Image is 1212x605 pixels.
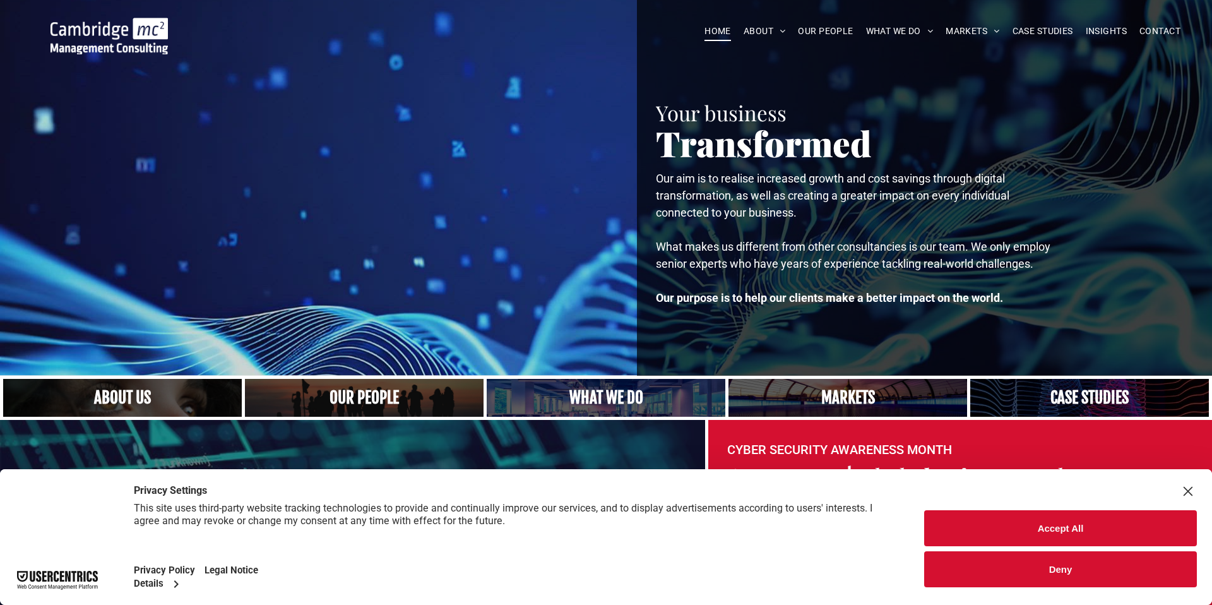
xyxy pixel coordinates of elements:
a: CONTACT [1133,21,1187,41]
span: Our aim is to realise increased growth and cost savings through digital transformation, as well a... [656,172,1009,219]
a: ABOUT [737,21,792,41]
a: Your Business Transformed | Cambridge Management Consulting [50,20,168,33]
a: WHAT WE DO [860,21,940,41]
strong: Our purpose is to help our clients make a better impact on the world. [656,291,1003,304]
span: help [875,461,918,491]
a: HOME [698,21,737,41]
font: CYBER SECURITY AWARENESS MONTH [727,442,952,457]
span: What makes us different from other consultancies is our team. We only employ senior experts who h... [656,240,1050,270]
a: Close up of woman's face, centered on her eyes [3,379,242,417]
span: experts [773,454,868,492]
span: Transformed [656,119,872,166]
a: MARKETS [939,21,1006,41]
img: Go to Homepage [50,18,168,54]
a: Our Markets | Cambridge Management Consulting [728,379,967,417]
span: Our [727,461,766,491]
a: CASE STUDIES | See an Overview of All Our Case Studies | Cambridge Management Consulting [970,379,1209,417]
a: INSIGHTS [1079,21,1133,41]
a: CASE STUDIES [1006,21,1079,41]
a: A crowd in silhouette at sunset, on a rise or lookout point [245,379,484,417]
strong: businesses [924,461,1034,491]
a: OUR PEOPLE [792,21,859,41]
a: A yoga teacher lifting his whole body off the ground in the peacock pose [487,379,725,417]
span: Your business [656,99,787,126]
